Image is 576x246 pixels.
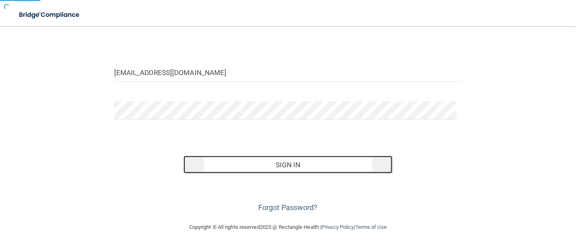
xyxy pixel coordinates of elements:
img: bridge_compliance_login_screen.278c3ca4.svg [12,7,87,23]
button: Sign In [184,156,392,174]
a: Forgot Password? [258,203,318,212]
input: Email [114,63,462,82]
div: Copyright © All rights reserved 2025 @ Rectangle Health | | [139,214,437,240]
a: Privacy Policy [321,224,354,230]
a: Terms of Use [355,224,387,230]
